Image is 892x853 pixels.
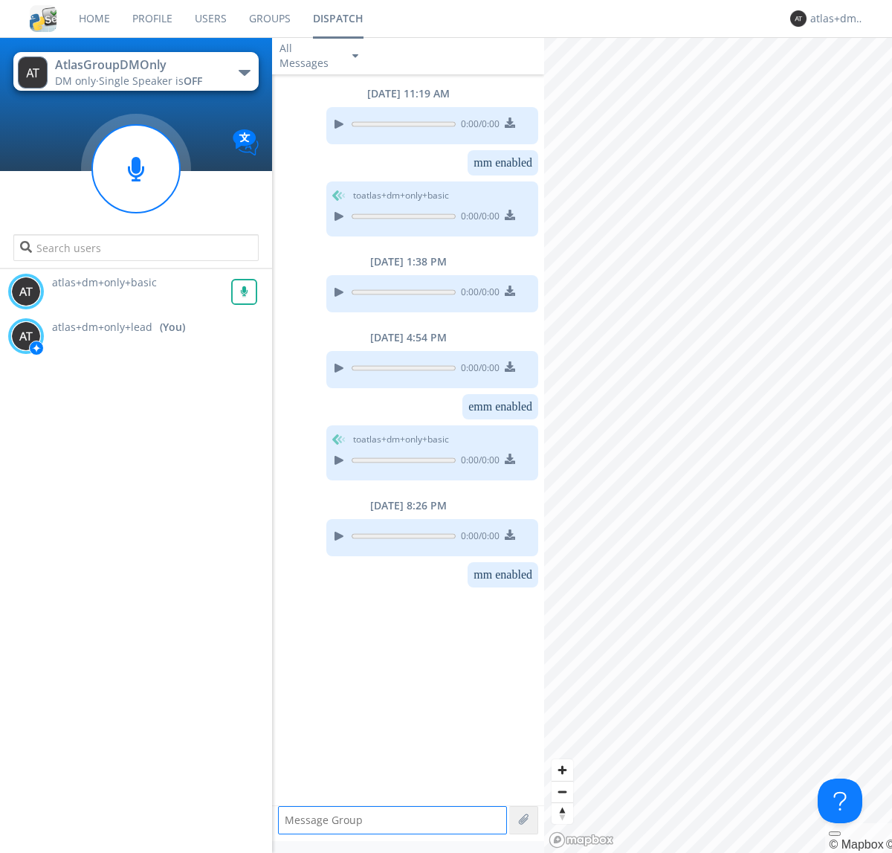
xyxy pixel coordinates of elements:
[505,529,515,540] img: download media button
[456,454,500,470] span: 0:00 / 0:00
[13,52,258,91] button: AtlasGroupDMOnlyDM only·Single Speaker isOFF
[810,11,866,26] div: atlas+dm+only+lead
[505,286,515,296] img: download media button
[272,254,544,269] div: [DATE] 1:38 PM
[552,782,573,802] span: Zoom out
[552,803,573,824] span: Reset bearing to north
[456,118,500,134] span: 0:00 / 0:00
[99,74,202,88] span: Single Speaker is
[552,759,573,781] button: Zoom in
[505,361,515,372] img: download media button
[353,189,449,202] span: to atlas+dm+only+basic
[456,529,500,546] span: 0:00 / 0:00
[13,234,258,261] input: Search users
[818,779,862,823] iframe: Toggle Customer Support
[790,10,807,27] img: 373638.png
[505,454,515,464] img: download media button
[456,210,500,226] span: 0:00 / 0:00
[18,57,48,88] img: 373638.png
[352,54,358,58] img: caret-down-sm.svg
[160,320,185,335] div: (You)
[474,156,532,170] dc-p: mm enabled
[233,129,259,155] img: Translation enabled
[55,57,222,74] div: AtlasGroupDMOnly
[474,568,532,582] dc-p: mm enabled
[552,781,573,802] button: Zoom out
[549,831,614,849] a: Mapbox logo
[279,41,339,71] div: All Messages
[552,802,573,824] button: Reset bearing to north
[52,275,157,289] span: atlas+dm+only+basic
[272,86,544,101] div: [DATE] 11:19 AM
[11,321,41,351] img: 373638.png
[55,74,222,88] div: DM only ·
[505,118,515,128] img: download media button
[456,361,500,378] span: 0:00 / 0:00
[505,210,515,220] img: download media button
[456,286,500,302] span: 0:00 / 0:00
[184,74,202,88] span: OFF
[468,400,532,413] dc-p: emm enabled
[272,498,544,513] div: [DATE] 8:26 PM
[829,831,841,836] button: Toggle attribution
[353,433,449,446] span: to atlas+dm+only+basic
[829,838,883,851] a: Mapbox
[272,330,544,345] div: [DATE] 4:54 PM
[52,320,152,335] span: atlas+dm+only+lead
[11,277,41,306] img: 373638.png
[30,5,56,32] img: cddb5a64eb264b2086981ab96f4c1ba7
